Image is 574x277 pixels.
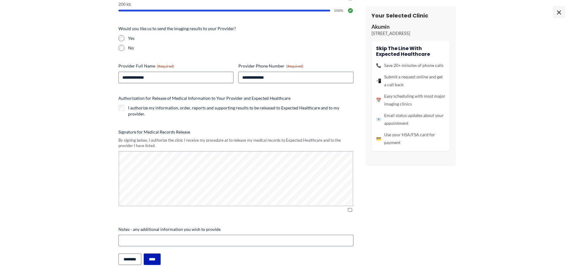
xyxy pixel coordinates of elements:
[238,63,353,69] label: Provider Phone Number
[376,112,445,127] li: Email status updates about your appointment
[376,61,445,69] li: Save 20+ minutes of phone calls
[128,45,353,51] label: No
[118,26,236,32] legend: Would you like us to send the imaging results to your Provider?
[286,64,303,68] span: (Required)
[372,30,450,36] p: [STREET_ADDRESS]
[128,35,353,41] label: Yes
[376,61,381,69] span: 📞
[118,63,234,69] label: Provider Full Name
[118,226,353,232] label: Notes - any additional information you wish to provide
[118,137,353,149] div: By signing below, I authorize the clinic I receive my procedure at to release my medical records ...
[334,9,344,12] span: 100%
[376,46,445,57] h4: Skip the line with Expected Healthcare
[118,129,353,135] label: Signature for Medical Records Release
[376,92,445,108] li: Easy scheduling with most major imaging clinics
[128,105,353,117] label: I authorize my information, order, reports and supporting results to be released to Expected Heal...
[553,6,565,18] span: ×
[376,73,445,89] li: Submit a request online and get a call back
[372,24,450,30] p: Akumin
[376,115,381,123] span: 📧
[118,2,353,6] span: 200 kb
[372,12,450,19] h3: Your Selected Clinic
[118,95,290,101] legend: Authorization for Release of Medical Information to Your Provider and Expected Healthcare
[376,131,445,146] li: Use your HSA/FSA card for payment
[376,96,381,104] span: 📅
[346,207,353,213] img: Clear Signature
[157,64,174,68] span: (Required)
[376,135,381,143] span: 💳
[376,77,381,85] span: 📲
